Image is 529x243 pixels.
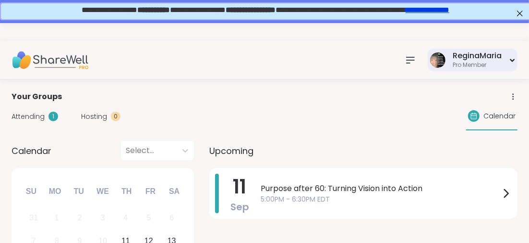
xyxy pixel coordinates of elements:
[111,112,120,121] div: 0
[12,91,62,102] span: Your Groups
[92,181,113,202] div: We
[68,181,89,202] div: Tu
[430,52,445,68] img: ReginaMaria
[261,194,500,205] span: 5:00PM - 6:30PM EDT
[116,208,136,229] div: Not available Thursday, September 4th, 2025
[12,144,51,157] span: Calendar
[146,211,151,224] div: 5
[48,112,58,121] div: 1
[55,211,59,224] div: 1
[161,208,182,229] div: Not available Saturday, September 6th, 2025
[230,200,249,214] span: Sep
[164,181,185,202] div: Sa
[12,43,88,77] img: ShareWell Nav Logo
[140,181,161,202] div: Fr
[116,181,137,202] div: Th
[24,208,44,229] div: Not available Sunday, August 31st, 2025
[261,183,500,194] span: Purpose after 60: Turning Vision into Action
[81,112,107,122] span: Hosting
[483,111,516,121] span: Calendar
[29,211,38,224] div: 31
[101,211,105,224] div: 3
[453,61,502,69] div: Pro Member
[70,208,90,229] div: Not available Tuesday, September 2nd, 2025
[21,181,42,202] div: Su
[47,208,67,229] div: Not available Monday, September 1st, 2025
[233,173,247,200] span: 11
[93,208,113,229] div: Not available Wednesday, September 3rd, 2025
[169,211,174,224] div: 6
[209,144,253,157] span: Upcoming
[138,208,159,229] div: Not available Friday, September 5th, 2025
[12,112,45,122] span: Attending
[453,51,502,61] div: ReginaMaria
[78,211,82,224] div: 2
[44,181,65,202] div: Mo
[123,211,128,224] div: 4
